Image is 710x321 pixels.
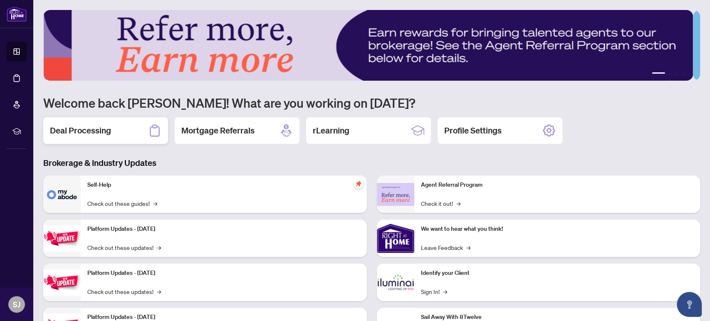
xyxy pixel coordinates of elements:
a: Check it out!→ [421,199,460,208]
button: 3 [675,72,678,76]
a: Sign In!→ [421,287,447,296]
a: Leave Feedback→ [421,243,470,252]
span: → [153,199,157,208]
button: Open asap [677,292,702,317]
p: Platform Updates - [DATE] [87,225,360,234]
span: → [443,287,447,296]
span: SJ [13,299,20,310]
h2: rLearning [313,125,349,136]
a: Check out these updates!→ [87,287,161,296]
img: Slide 0 [43,10,693,81]
h2: Mortgage Referrals [181,125,255,136]
button: 5 [688,72,692,76]
img: Identify your Client [377,264,414,301]
a: Check out these guides!→ [87,199,157,208]
span: pushpin [354,179,364,189]
img: Platform Updates - July 21, 2025 [43,225,81,252]
p: Identify your Client [421,269,694,278]
p: Platform Updates - [DATE] [87,269,360,278]
span: → [157,287,161,296]
p: Agent Referral Program [421,180,694,190]
img: Platform Updates - July 8, 2025 [43,269,81,296]
button: 1 [652,72,665,76]
h2: Profile Settings [444,125,502,136]
button: 4 [682,72,685,76]
h2: Deal Processing [50,125,111,136]
img: logo [7,6,27,22]
img: Self-Help [43,175,81,213]
button: 2 [668,72,672,76]
p: Self-Help [87,180,360,190]
p: We want to hear what you think! [421,225,694,234]
h1: Welcome back [PERSON_NAME]! What are you working on [DATE]? [43,95,700,111]
span: → [157,243,161,252]
span: → [456,199,460,208]
img: Agent Referral Program [377,183,414,206]
h3: Brokerage & Industry Updates [43,157,700,169]
span: → [466,243,470,252]
img: We want to hear what you think! [377,220,414,257]
a: Check out these updates!→ [87,243,161,252]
